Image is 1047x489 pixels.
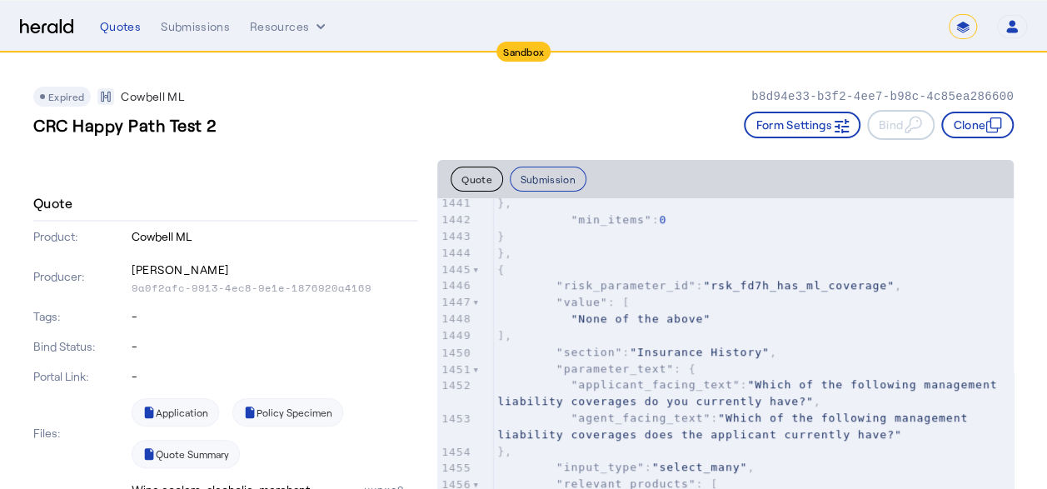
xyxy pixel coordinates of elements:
[556,346,622,358] span: "section"
[556,362,674,375] span: "parameter_text"
[496,42,551,62] div: Sandbox
[497,329,512,342] span: ],
[437,459,472,476] div: 1455
[132,398,219,427] a: Application
[121,88,184,105] p: Cowbell ML
[571,312,710,325] span: "None of the above"
[497,362,696,375] span: : {
[652,461,748,473] span: "select_many"
[556,461,645,473] span: "input_type"
[497,412,975,441] span: :
[497,230,505,242] span: }
[556,279,696,292] span: "risk_parameter_id"
[33,268,128,285] p: Producer:
[33,425,128,442] p: Files:
[33,193,72,213] h4: Quote
[451,167,503,192] button: Quote
[867,110,935,140] button: Bind
[571,412,710,424] span: "agent_facing_text"
[497,213,666,226] span: :
[497,263,505,276] span: {
[48,91,84,102] span: Expired
[437,327,472,344] div: 1449
[751,88,1014,105] p: b8d94e33-b3f2-4ee7-b98c-4c85ea286600
[497,279,902,292] span: : ,
[497,296,630,308] span: : [
[497,247,512,259] span: },
[161,18,230,35] div: Submissions
[232,398,343,427] a: Policy Specimen
[437,195,472,212] div: 1441
[132,368,417,385] p: -
[571,213,651,226] span: "min_items"
[437,277,472,294] div: 1446
[510,167,586,192] button: Submission
[437,311,472,327] div: 1448
[20,19,73,35] img: Herald Logo
[556,296,608,308] span: "value"
[132,258,417,282] p: [PERSON_NAME]
[437,294,472,311] div: 1447
[497,412,975,441] span: "Which of the following management liability coverages does the applicant currently have?"
[497,346,777,358] span: : ,
[33,228,128,245] p: Product:
[437,245,472,262] div: 1444
[437,212,472,228] div: 1442
[437,361,472,377] div: 1451
[33,308,128,325] p: Tags:
[630,346,770,358] span: "Insurance History"
[132,338,417,355] p: -
[132,440,240,468] a: Quote Summary
[437,443,472,460] div: 1454
[33,338,128,355] p: Bind Status:
[250,18,329,35] button: Resources dropdown menu
[659,213,666,226] span: 0
[437,377,472,393] div: 1452
[132,308,417,325] p: -
[744,112,860,138] button: Form Settings
[132,228,417,245] p: Cowbell ML
[941,112,1014,138] button: Clone
[100,18,141,35] div: Quotes
[497,461,755,473] span: : ,
[703,279,895,292] span: "rsk_fd7h_has_ml_coverage"
[33,113,217,137] h3: CRC Happy Path Test 2
[33,368,128,385] p: Portal Link:
[437,410,472,427] div: 1453
[437,262,472,278] div: 1445
[497,378,1005,407] span: "Which of the following management liability coverages do you currently have?"
[497,378,1005,407] span: : ,
[571,378,740,391] span: "applicant_facing_text"
[132,282,417,295] p: 9a0f2afc-9913-4ec8-9e1e-1876920a4169
[437,228,472,245] div: 1443
[437,344,472,361] div: 1450
[497,197,512,209] span: },
[497,445,512,457] span: },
